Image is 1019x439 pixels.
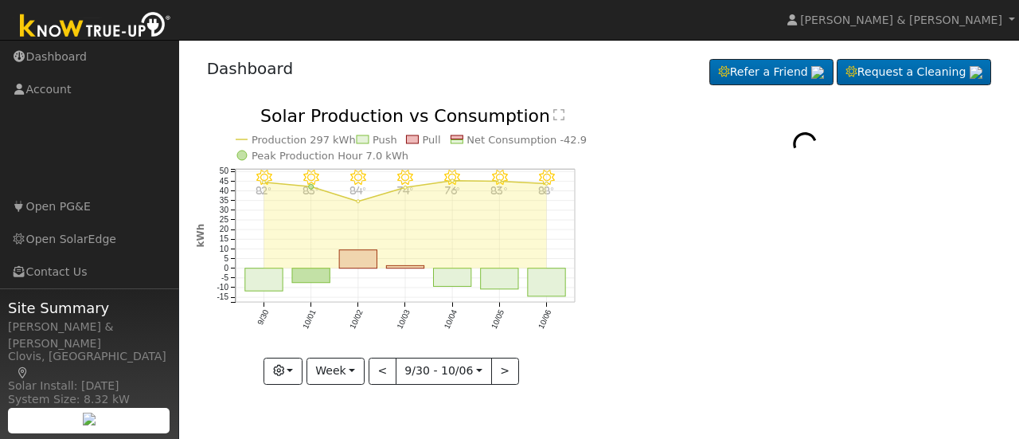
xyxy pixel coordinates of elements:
[970,66,982,79] img: retrieve
[16,366,30,379] a: Map
[709,59,834,86] a: Refer a Friend
[837,59,991,86] a: Request a Cleaning
[800,14,1002,26] span: [PERSON_NAME] & [PERSON_NAME]
[207,59,294,78] a: Dashboard
[8,319,170,352] div: [PERSON_NAME] & [PERSON_NAME]
[83,413,96,425] img: retrieve
[8,348,170,382] div: Clovis, [GEOGRAPHIC_DATA]
[8,391,170,408] div: System Size: 8.32 kW
[8,378,170,394] div: Solar Install: [DATE]
[811,66,824,79] img: retrieve
[8,297,170,319] span: Site Summary
[12,9,179,45] img: Know True-Up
